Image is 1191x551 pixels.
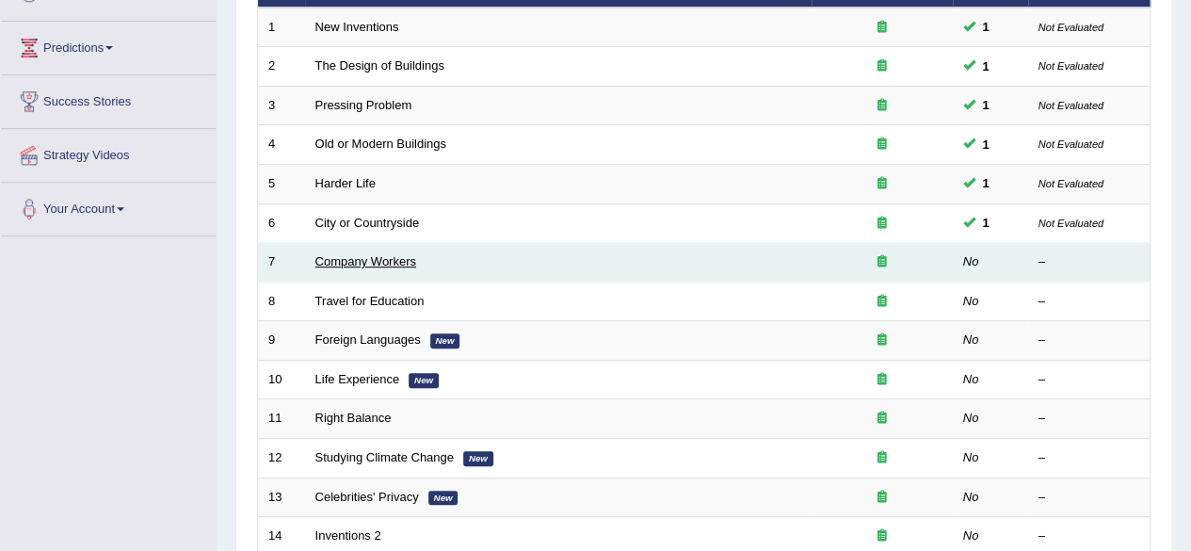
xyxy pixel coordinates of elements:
[258,86,305,125] td: 3
[822,136,942,154] div: Exam occurring question
[975,173,997,193] span: You can still take this question
[975,95,997,115] span: You can still take this question
[315,20,399,34] a: New Inventions
[258,125,305,165] td: 4
[315,98,412,112] a: Pressing Problem
[1038,332,1140,349] div: –
[822,97,942,115] div: Exam occurring question
[822,215,942,233] div: Exam occurring question
[258,321,305,361] td: 9
[822,175,942,193] div: Exam occurring question
[463,451,493,466] em: New
[258,478,305,517] td: 13
[822,489,942,507] div: Exam occurring question
[1038,218,1103,229] small: Not Evaluated
[315,254,416,268] a: Company Workers
[963,490,979,504] em: No
[963,411,979,425] em: No
[315,137,446,151] a: Old or Modern Buildings
[258,203,305,243] td: 6
[258,47,305,87] td: 2
[822,449,942,467] div: Exam occurring question
[315,294,425,308] a: Travel for Education
[1038,410,1140,428] div: –
[1038,527,1140,545] div: –
[315,216,420,230] a: City or Countryside
[1038,138,1103,150] small: Not Evaluated
[822,527,942,545] div: Exam occurring question
[315,411,392,425] a: Right Balance
[315,528,381,543] a: Inventions 2
[258,399,305,439] td: 11
[1038,100,1103,111] small: Not Evaluated
[258,360,305,399] td: 10
[428,491,459,506] em: New
[1,75,216,122] a: Success Stories
[822,293,942,311] div: Exam occurring question
[963,372,979,386] em: No
[822,410,942,428] div: Exam occurring question
[963,294,979,308] em: No
[975,135,997,154] span: You can still take this question
[963,254,979,268] em: No
[822,57,942,75] div: Exam occurring question
[822,332,942,349] div: Exam occurring question
[315,176,376,190] a: Harder Life
[258,282,305,321] td: 8
[1038,178,1103,189] small: Not Evaluated
[1038,60,1103,72] small: Not Evaluated
[315,490,419,504] a: Celebrities' Privacy
[822,371,942,389] div: Exam occurring question
[975,57,997,76] span: You can still take this question
[1038,22,1103,33] small: Not Evaluated
[1,22,216,69] a: Predictions
[1038,449,1140,467] div: –
[963,332,979,347] em: No
[1,129,216,176] a: Strategy Videos
[315,332,421,347] a: Foreign Languages
[963,450,979,464] em: No
[315,372,400,386] a: Life Experience
[975,213,997,233] span: You can still take this question
[1038,371,1140,389] div: –
[822,253,942,271] div: Exam occurring question
[1038,253,1140,271] div: –
[1038,489,1140,507] div: –
[258,8,305,47] td: 1
[258,438,305,478] td: 12
[315,450,454,464] a: Studying Climate Change
[430,333,460,348] em: New
[822,19,942,37] div: Exam occurring question
[315,58,444,73] a: The Design of Buildings
[258,243,305,283] td: 7
[975,17,997,37] span: You can still take this question
[1,183,216,230] a: Your Account
[409,373,439,388] em: New
[258,165,305,204] td: 5
[1038,293,1140,311] div: –
[963,528,979,543] em: No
